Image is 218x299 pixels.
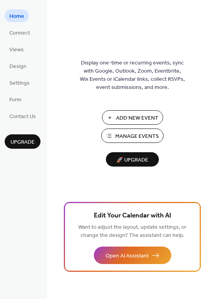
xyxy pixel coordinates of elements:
[9,79,30,87] span: Settings
[9,29,30,37] span: Connect
[102,110,163,125] button: Add New Event
[5,134,40,149] button: Upgrade
[80,59,185,92] span: Display one-time or recurring events, sync with Google, Outlook, Zoom, Eventbrite, Wix Events or ...
[94,247,171,264] button: Open AI Assistant
[9,96,21,104] span: Form
[94,210,171,221] span: Edit Your Calendar with AI
[116,114,158,122] span: Add New Event
[105,252,149,260] span: Open AI Assistant
[9,63,26,71] span: Design
[5,76,34,89] a: Settings
[101,129,163,143] button: Manage Events
[5,43,28,56] a: Views
[5,93,26,106] a: Form
[5,110,40,122] a: Contact Us
[9,113,36,121] span: Contact Us
[5,59,31,72] a: Design
[115,132,159,141] span: Manage Events
[106,152,159,167] button: 🚀 Upgrade
[111,155,154,165] span: 🚀 Upgrade
[78,222,186,241] span: Want to adjust the layout, update settings, or change the design? The assistant can help.
[5,9,29,22] a: Home
[5,26,35,39] a: Connect
[11,138,35,146] span: Upgrade
[9,46,24,54] span: Views
[9,12,24,21] span: Home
